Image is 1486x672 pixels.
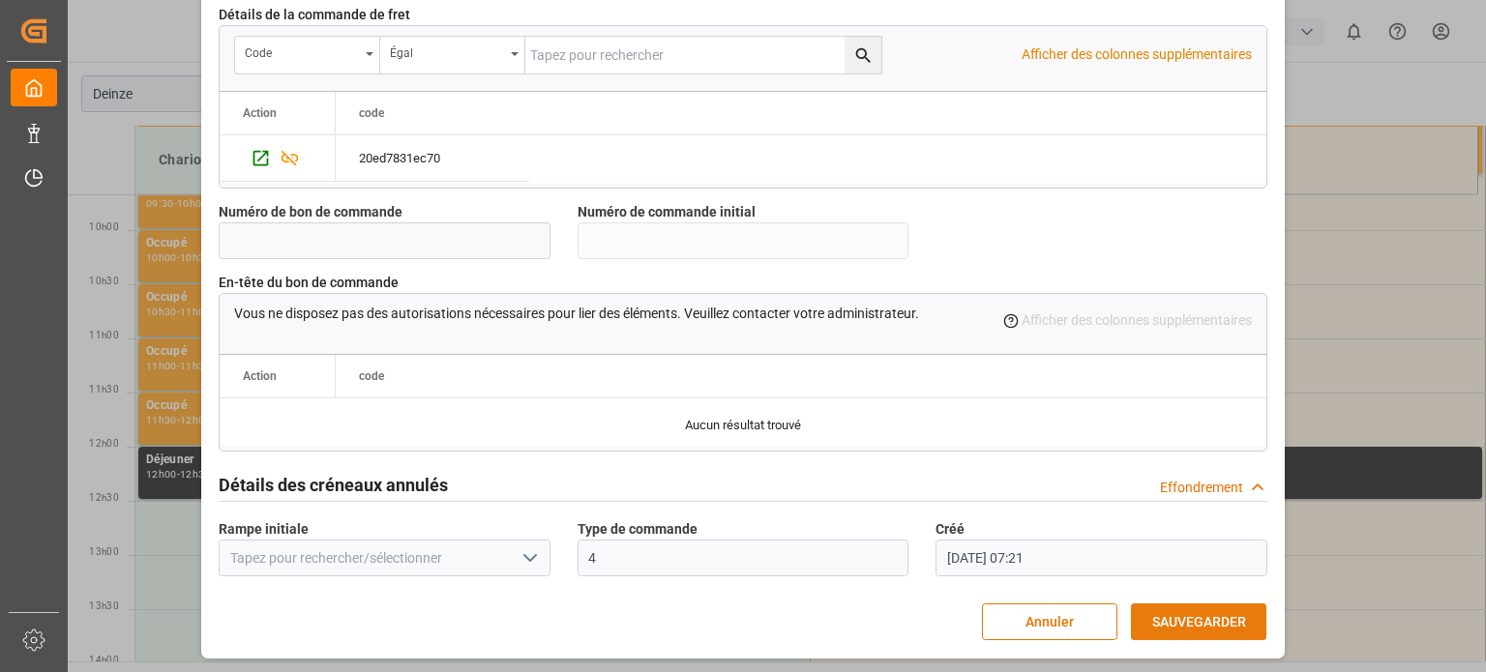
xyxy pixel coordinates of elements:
div: Appuyez sur ESPACE pour sélectionner cette ligne. [220,135,336,182]
font: Rampe initiale [219,521,309,537]
button: ouvrir le menu [235,37,380,73]
font: Égal [390,46,413,60]
font: Effondrement [1160,480,1243,495]
div: Appuyez sur ESPACE pour sélectionner cette ligne. [336,135,529,182]
font: Annuler [1025,614,1074,629]
input: Tapez pour rechercher [525,37,881,73]
font: Action [243,106,277,120]
font: Détails de la commande de fret [219,7,410,22]
button: ouvrir le menu [380,37,525,73]
font: Détails des créneaux annulés [219,475,448,495]
font: code [359,369,384,383]
font: 20ed7831ec70 [359,151,440,165]
button: SAUVEGARDER [1131,603,1266,640]
button: bouton de recherche [845,37,881,73]
font: Vous ne disposez pas des autorisations nécessaires pour lier des éléments. Veuillez contacter vot... [234,306,919,321]
font: Afficher des colonnes supplémentaires [1022,46,1252,62]
font: code [359,106,384,120]
font: code [245,46,272,60]
font: Action [243,369,277,383]
font: Numéro de bon de commande [219,204,402,219]
font: Créé [936,521,965,537]
input: Tapez pour rechercher/sélectionner [219,540,550,576]
font: SAUVEGARDER [1152,614,1246,629]
button: ouvrir le menu [514,543,543,573]
font: Numéro de commande initial [578,204,756,219]
button: Annuler [982,603,1117,640]
font: En-tête du bon de commande [219,275,399,290]
font: Type de commande [578,521,698,537]
input: JJ.MM.AAAA HH:MM [936,540,1267,576]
